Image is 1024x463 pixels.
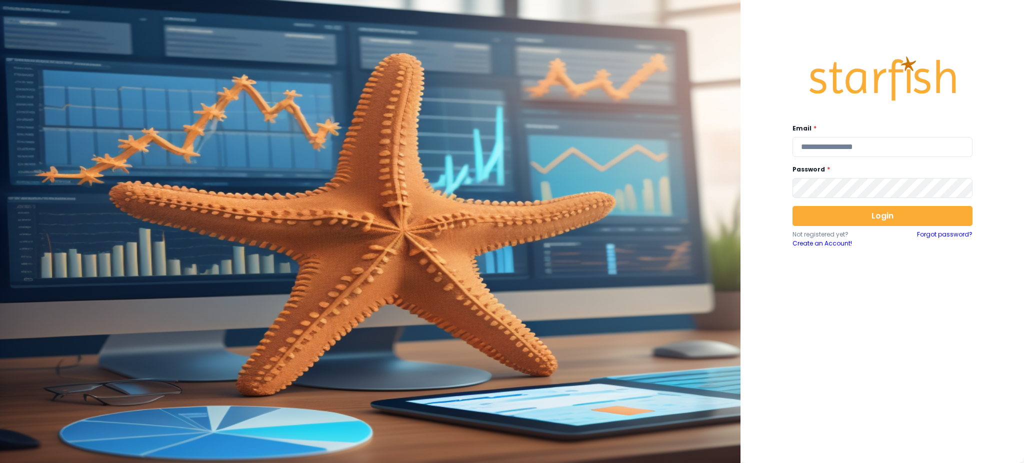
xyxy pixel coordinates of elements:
a: Forgot password? [917,230,972,248]
button: Login [792,206,972,226]
a: Create an Account! [792,239,882,248]
p: Not registered yet? [792,230,882,239]
label: Email [792,124,966,133]
label: Password [792,165,966,174]
img: Logo.42cb71d561138c82c4ab.png [807,47,957,110]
